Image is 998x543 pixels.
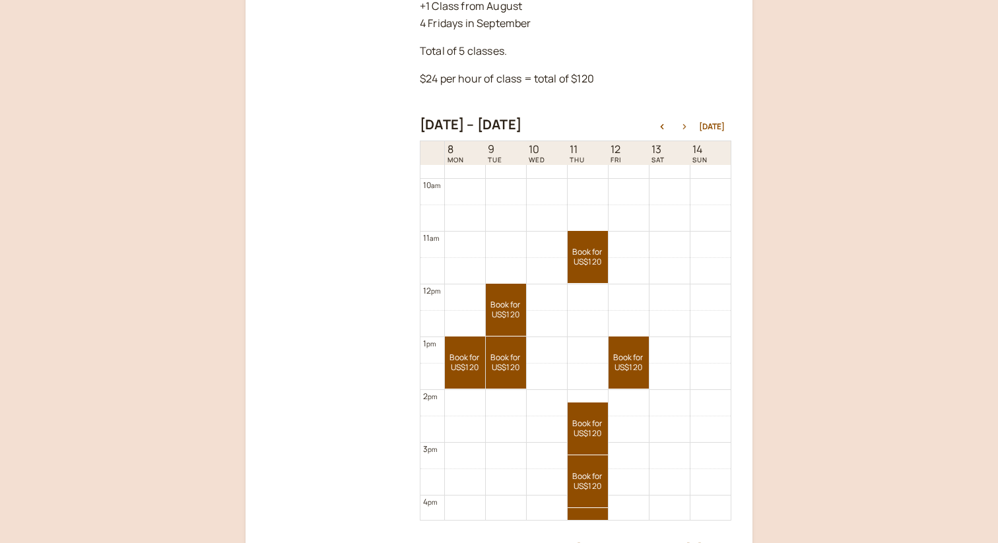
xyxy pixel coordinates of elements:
span: pm [428,445,437,454]
div: 2 [423,390,438,402]
a: September 14, 2025 [690,142,710,165]
span: 8 [448,143,464,156]
a: September 13, 2025 [649,142,667,165]
a: September 8, 2025 [445,142,467,165]
span: Book for US$120 [568,419,608,438]
a: September 11, 2025 [567,142,587,165]
a: September 12, 2025 [608,142,624,165]
span: Book for US$120 [568,472,608,491]
a: September 10, 2025 [526,142,548,165]
span: WED [529,156,545,164]
span: 10 [529,143,545,156]
div: 4 [423,495,438,508]
span: pm [428,392,437,401]
span: 14 [692,143,708,156]
span: am [430,234,439,243]
span: pm [426,339,436,348]
span: 9 [488,143,502,156]
span: 11 [570,143,585,156]
span: SAT [651,156,665,164]
div: 11 [423,232,440,244]
span: Book for US$120 [486,353,526,372]
span: pm [428,497,437,507]
div: 1 [423,337,436,350]
span: Book for US$120 [609,353,649,372]
span: TUE [488,156,502,164]
span: pm [431,286,440,296]
span: THU [570,156,585,164]
span: 13 [651,143,665,156]
span: Book for US$120 [486,300,526,319]
a: September 9, 2025 [485,142,505,165]
div: 3 [423,443,438,455]
span: SUN [692,156,708,164]
span: am [431,181,440,190]
p: $24 per hour of class = total of $120 [420,71,731,88]
div: 12 [423,284,441,297]
span: MON [448,156,464,164]
span: Book for US$120 [568,247,608,267]
span: FRI [611,156,621,164]
span: Book for US$120 [445,353,485,372]
h2: [DATE] – [DATE] [420,117,521,133]
span: 12 [611,143,621,156]
button: [DATE] [699,122,725,131]
div: 10 [423,179,441,191]
p: Total of 5 classes. [420,43,731,60]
